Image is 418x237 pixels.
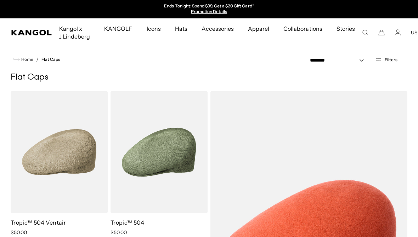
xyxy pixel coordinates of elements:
[202,18,234,39] span: Accessories
[140,18,168,39] a: Icons
[11,229,27,236] span: $50.00
[378,29,385,36] button: Cart
[337,18,355,47] span: Stories
[164,4,254,9] p: Ends Tonight: Spend $99, Get a $20 Gift Card*
[11,91,108,213] img: Tropic™ 504 Ventair
[175,18,187,39] span: Hats
[33,55,39,64] li: /
[136,4,282,15] slideshow-component: Announcement bar
[97,18,139,39] a: KANGOLF
[11,72,407,83] h1: Flat Caps
[59,18,90,47] span: Kangol x J.Lindeberg
[248,18,269,39] span: Apparel
[362,29,368,36] summary: Search here
[111,229,127,236] span: $50.00
[168,18,194,39] a: Hats
[11,219,66,226] a: Tropic™ 504 Ventair
[241,18,276,39] a: Apparel
[276,18,329,39] a: Collaborations
[283,18,322,39] span: Collaborations
[385,57,397,62] span: Filters
[52,18,97,47] a: Kangol x J.Lindeberg
[41,57,60,62] a: Flat Caps
[111,91,208,213] img: Tropic™ 504
[191,9,227,14] a: Promotion Details
[11,30,52,35] a: Kangol
[329,18,362,47] a: Stories
[136,4,282,15] div: 1 of 2
[136,4,282,15] div: Announcement
[395,29,401,36] a: Account
[371,57,402,63] button: Open filters
[147,18,161,39] span: Icons
[194,18,241,39] a: Accessories
[13,56,33,63] a: Home
[104,18,132,39] span: KANGOLF
[111,219,145,226] a: Tropic™ 504
[20,57,33,62] span: Home
[307,57,371,64] select: Sort by: Featured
